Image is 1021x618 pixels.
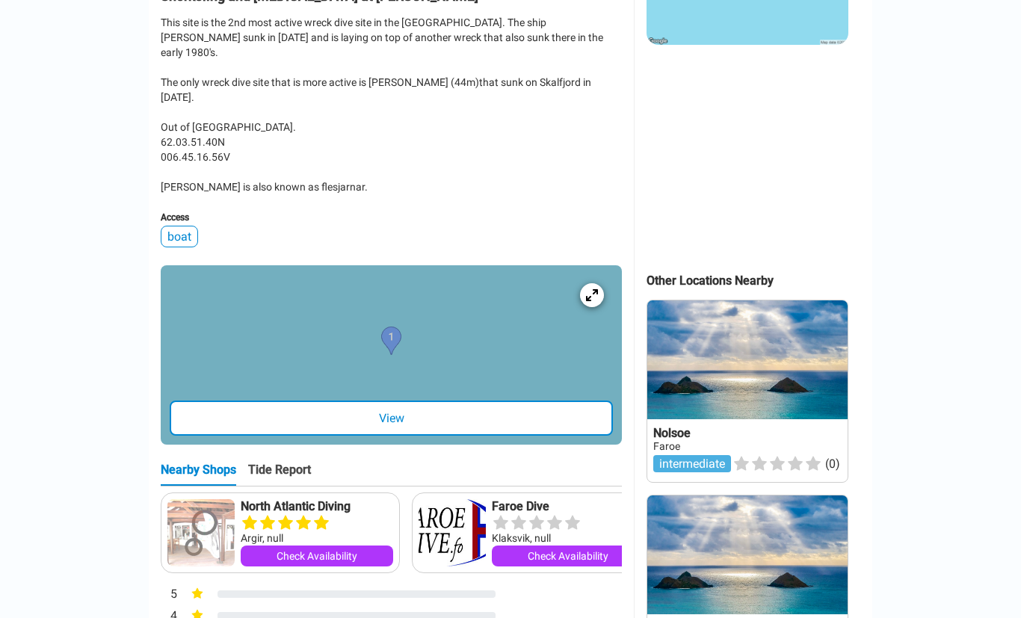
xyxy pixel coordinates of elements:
div: View [170,401,613,436]
img: North Atlantic Diving [167,499,235,566]
div: Other Locations Nearby [647,274,872,288]
div: This site is the 2nd most active wreck dive site in the [GEOGRAPHIC_DATA]. The ship [PERSON_NAME]... [161,15,622,194]
div: boat [161,226,198,247]
div: Tide Report [248,463,311,486]
div: 5 [161,585,177,605]
a: Check Availability [492,546,644,566]
div: Klaksvik, null [492,531,644,546]
div: Nearby Shops [161,463,236,486]
img: Faroe Dive [419,499,486,566]
a: North Atlantic Diving [241,499,393,514]
div: Access [161,212,622,223]
a: Faroe [653,440,680,452]
a: entry mapView [161,265,622,445]
a: Faroe Dive [492,499,644,514]
div: Argir, null [241,531,393,546]
a: Check Availability [241,546,393,566]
